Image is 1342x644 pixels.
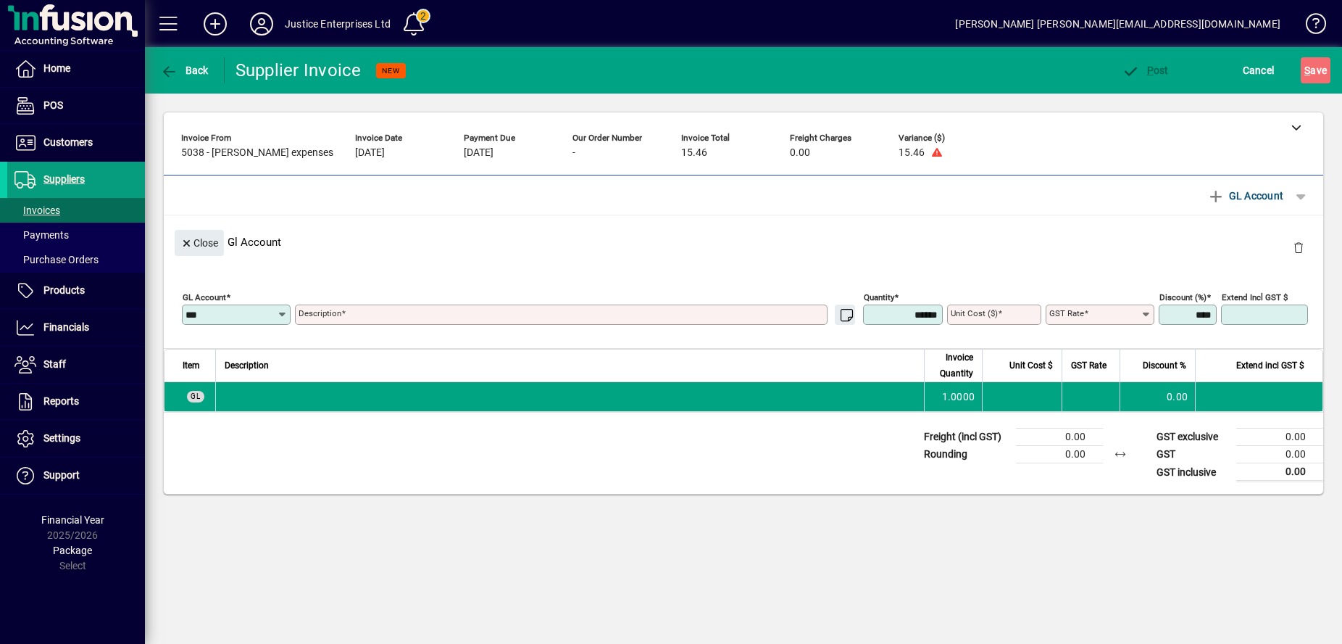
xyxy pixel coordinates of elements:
[1281,241,1316,254] app-page-header-button: Delete
[157,57,212,83] button: Back
[1120,382,1195,411] td: 0.00
[1071,358,1106,373] span: GST Rate
[7,347,145,383] a: Staff
[145,57,225,83] app-page-header-button: Back
[1236,463,1323,482] td: 0.00
[41,514,104,526] span: Financial Year
[14,205,60,216] span: Invoices
[1016,429,1103,446] td: 0.00
[355,147,385,159] span: [DATE]
[171,236,228,249] app-page-header-button: Close
[951,308,998,318] mat-label: Unit Cost ($)
[1281,230,1316,265] button: Delete
[7,198,145,223] a: Invoices
[933,350,973,381] span: Invoice Quantity
[7,310,145,346] a: Financials
[43,173,85,185] span: Suppliers
[53,545,92,556] span: Package
[299,308,341,318] mat-label: Description
[1243,59,1275,82] span: Cancel
[43,358,66,370] span: Staff
[238,11,285,37] button: Profile
[43,321,89,333] span: Financials
[285,12,391,36] div: Justice Enterprises Ltd
[899,147,925,159] span: 15.46
[175,230,224,256] button: Close
[955,12,1280,36] div: [PERSON_NAME] [PERSON_NAME][EMAIL_ADDRESS][DOMAIN_NAME]
[1122,65,1169,76] span: ost
[1236,446,1323,463] td: 0.00
[1147,65,1154,76] span: P
[1222,292,1288,302] mat-label: Extend incl GST $
[1239,57,1278,83] button: Cancel
[183,292,226,302] mat-label: GL Account
[917,446,1016,463] td: Rounding
[1009,358,1053,373] span: Unit Cost $
[180,231,218,255] span: Close
[236,59,362,82] div: Supplier Invoice
[1304,65,1310,76] span: S
[7,88,145,124] a: POS
[1149,463,1236,482] td: GST inclusive
[1301,57,1330,83] button: Save
[43,99,63,111] span: POS
[164,215,1323,268] div: Gl Account
[7,273,145,309] a: Products
[464,147,493,159] span: [DATE]
[7,223,145,247] a: Payments
[43,136,93,148] span: Customers
[790,147,810,159] span: 0.00
[7,51,145,87] a: Home
[43,469,80,481] span: Support
[7,421,145,457] a: Settings
[1149,446,1236,463] td: GST
[1149,429,1236,446] td: GST exclusive
[43,62,70,74] span: Home
[382,66,400,75] span: NEW
[1159,292,1206,302] mat-label: Discount (%)
[7,125,145,161] a: Customers
[1049,308,1084,318] mat-label: GST rate
[181,147,333,159] span: 5038 - [PERSON_NAME] expenses
[1118,57,1172,83] button: Post
[1295,3,1324,50] a: Knowledge Base
[192,11,238,37] button: Add
[43,284,85,296] span: Products
[1016,446,1103,463] td: 0.00
[1304,59,1327,82] span: ave
[1236,429,1323,446] td: 0.00
[572,147,575,159] span: -
[43,432,80,444] span: Settings
[7,247,145,272] a: Purchase Orders
[43,395,79,407] span: Reports
[864,292,894,302] mat-label: Quantity
[7,458,145,494] a: Support
[1143,358,1186,373] span: Discount %
[681,147,707,159] span: 15.46
[917,429,1016,446] td: Freight (incl GST)
[14,229,69,241] span: Payments
[160,65,209,76] span: Back
[924,382,982,411] td: 1.0000
[14,254,99,265] span: Purchase Orders
[7,384,145,420] a: Reports
[1236,358,1304,373] span: Extend incl GST $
